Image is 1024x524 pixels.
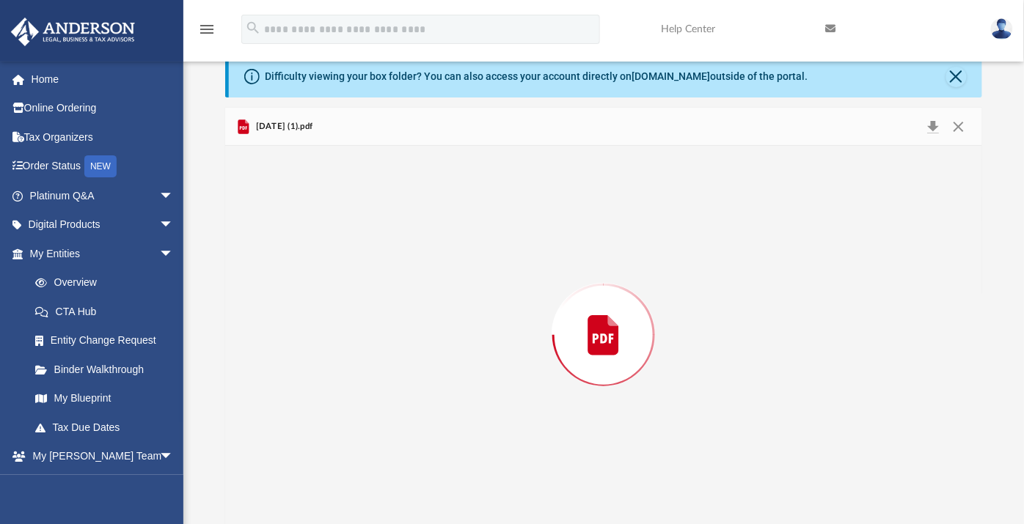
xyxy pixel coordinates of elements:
button: Close [946,67,967,87]
a: Online Ordering [10,94,196,123]
a: Entity Change Request [21,326,196,355]
i: menu [198,21,216,38]
span: arrow_drop_down [159,239,189,269]
a: Digital Productsarrow_drop_down [10,210,196,240]
button: Close [946,117,972,137]
span: arrow_drop_down [159,210,189,240]
a: CTA Hub [21,297,196,326]
img: Anderson Advisors Platinum Portal [7,18,139,46]
i: search [245,20,261,36]
div: NEW [84,155,117,177]
span: arrow_drop_down [159,181,189,211]
a: My [PERSON_NAME] Teamarrow_drop_down [10,442,189,471]
a: Tax Due Dates [21,413,196,442]
a: Order StatusNEW [10,152,196,182]
a: Overview [21,268,196,298]
div: Difficulty viewing your box folder? You can also access your account directly on outside of the p... [265,69,808,84]
img: User Pic [991,18,1013,40]
a: Home [10,64,196,94]
a: Tax Organizers [10,122,196,152]
button: Download [920,117,946,137]
a: My [PERSON_NAME] Team [21,471,181,517]
a: Binder Walkthrough [21,355,196,384]
a: menu [198,28,216,38]
span: arrow_drop_down [159,442,189,472]
a: Platinum Q&Aarrow_drop_down [10,181,196,210]
a: [DOMAIN_NAME] [632,70,710,82]
span: [DATE] (1).pdf [252,120,312,133]
a: My Blueprint [21,384,189,413]
a: My Entitiesarrow_drop_down [10,239,196,268]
